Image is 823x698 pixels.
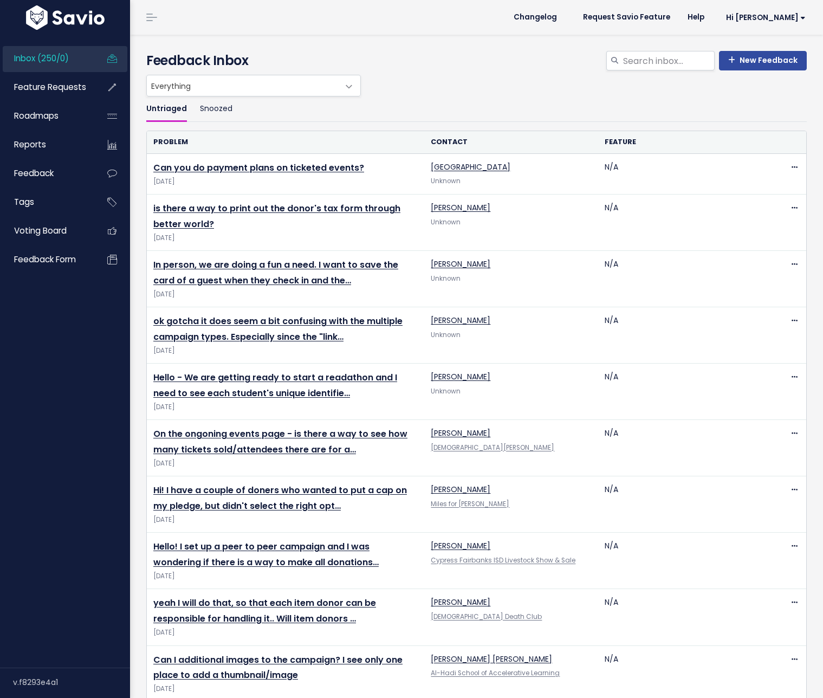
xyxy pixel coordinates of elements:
a: [DEMOGRAPHIC_DATA] Death Club [431,612,542,621]
span: Unknown [431,274,461,283]
span: Feedback form [14,254,76,265]
a: Hello! I set up a peer to peer campaign and I was wondering if there is a way to make all donations… [153,540,379,568]
span: [DATE] [153,683,418,695]
a: Untriaged [146,96,187,122]
th: Problem [147,131,424,153]
span: [DATE] [153,176,418,188]
a: Feedback [3,161,90,186]
a: [PERSON_NAME] [431,371,490,382]
div: v.f8293e4a1 [13,668,130,696]
a: Al-Hadi School of Accelerative Learning [431,669,560,677]
a: [PERSON_NAME] [431,428,490,438]
a: [PERSON_NAME] [431,540,490,551]
span: Unknown [431,177,461,185]
a: [PERSON_NAME] [431,258,490,269]
span: Reports [14,139,46,150]
a: [GEOGRAPHIC_DATA] [431,161,510,172]
span: Changelog [514,14,557,21]
span: Unknown [431,331,461,339]
a: Feedback form [3,247,90,272]
td: N/A [598,364,772,420]
span: Everything [146,75,361,96]
a: [PERSON_NAME] [431,315,490,326]
span: [DATE] [153,571,418,582]
a: Hello - We are getting ready to start a readathon and I need to see each student's unique identifie… [153,371,397,399]
a: is there a way to print out the donor's tax form through better world? [153,202,400,230]
a: In person, we are doing a fun a need. I want to save the card of a guest when they check in and the… [153,258,398,287]
a: Help [679,9,713,25]
a: ok gotcha it does seem a bit confusing with the multiple campaign types. Especially since the "link… [153,315,403,343]
span: Tags [14,196,34,208]
span: Everything [147,75,339,96]
td: N/A [598,195,772,251]
span: [DATE] [153,402,418,413]
span: [DATE] [153,627,418,638]
span: Feature Requests [14,81,86,93]
a: [PERSON_NAME] [431,202,490,213]
a: [DEMOGRAPHIC_DATA][PERSON_NAME] [431,443,554,452]
a: Hi [PERSON_NAME] [713,9,814,26]
a: Hi! I have a couple of doners who wanted to put a cap on my pledge, but didn't select the right opt… [153,484,407,512]
span: [DATE] [153,458,418,469]
a: [PERSON_NAME] [431,484,490,495]
td: N/A [598,533,772,589]
a: yeah I will do that, so that each item donor can be responsible for handling it.. Will item donors … [153,597,376,625]
a: New Feedback [719,51,807,70]
td: N/A [598,307,772,364]
span: Unknown [431,387,461,396]
a: [PERSON_NAME] [PERSON_NAME] [431,654,552,664]
td: N/A [598,420,772,476]
td: N/A [598,251,772,307]
span: Voting Board [14,225,67,236]
span: [DATE] [153,345,418,357]
span: Feedback [14,167,54,179]
img: logo-white.9d6f32f41409.svg [23,5,107,30]
td: N/A [598,476,772,533]
a: Can I additional images to the campaign? I see only one place to add a thumbnail/image [153,654,403,682]
span: [DATE] [153,514,418,526]
th: Contact [424,131,598,153]
span: Hi [PERSON_NAME] [726,14,806,22]
td: N/A [598,589,772,645]
span: [DATE] [153,289,418,300]
td: N/A [598,154,772,195]
span: Inbox (250/0) [14,53,69,64]
h4: Feedback Inbox [146,51,807,70]
ul: Filter feature requests [146,96,807,122]
a: Snoozed [200,96,232,122]
span: Roadmaps [14,110,59,121]
a: Inbox (250/0) [3,46,90,71]
a: Cypress Fairbanks ISD Livestock Show & Sale [431,556,575,565]
a: Reports [3,132,90,157]
a: Miles for [PERSON_NAME] [431,500,509,508]
a: Feature Requests [3,75,90,100]
a: [PERSON_NAME] [431,597,490,607]
a: Request Savio Feature [574,9,679,25]
th: Feature [598,131,772,153]
a: Roadmaps [3,104,90,128]
a: On the ongoning events page - is there a way to see how many tickets sold/attendees there are for a… [153,428,407,456]
input: Search inbox... [622,51,715,70]
a: Can you do payment plans on ticketed events? [153,161,364,174]
span: [DATE] [153,232,418,244]
a: Tags [3,190,90,215]
a: Voting Board [3,218,90,243]
span: Unknown [431,218,461,227]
